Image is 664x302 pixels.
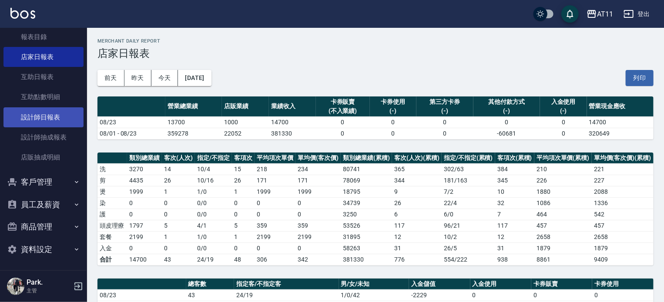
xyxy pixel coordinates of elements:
td: 1 / 0 [195,231,232,242]
td: 14700 [587,116,654,128]
td: 554/222 [442,254,495,265]
td: 護 [97,209,127,220]
td: 0 [531,289,592,301]
td: 2658 [592,231,654,242]
p: 主管 [27,287,71,295]
td: 96 / 21 [442,220,495,231]
td: 0 [162,242,195,254]
td: 26 / 5 [442,242,495,254]
td: -60681 [473,128,540,139]
button: 昨天 [124,70,151,86]
td: 0 [162,209,195,220]
td: 洗 [97,163,127,175]
div: 入金使用 [542,97,585,106]
td: 181 / 163 [442,175,495,186]
td: 0 / 0 [195,197,232,209]
th: 總客數 [186,279,235,290]
th: 平均項次單價(累積) [534,153,592,164]
td: 359 [255,220,295,231]
td: 1000 [222,116,269,128]
td: 53526 [341,220,392,231]
td: 1 [232,186,255,197]
td: 0 [255,209,295,220]
th: 類別總業績(累積) [341,153,392,164]
td: 31895 [341,231,392,242]
td: 1879 [592,242,654,254]
td: 08/01 - 08/23 [97,128,165,139]
td: 18795 [341,186,392,197]
td: 4435 [127,175,162,186]
table: a dense table [97,96,654,139]
td: 0 [127,197,162,209]
td: 1999 [127,186,162,197]
td: 1880 [534,186,592,197]
td: 10 / 16 [195,175,232,186]
td: 58263 [341,242,392,254]
td: 457 [592,220,654,231]
td: 365 [392,163,442,175]
th: 客項次 [232,153,255,164]
td: 1879 [534,242,592,254]
td: 24/19 [234,289,339,301]
th: 營業總業績 [165,96,222,117]
td: 9409 [592,254,654,265]
a: 報表目錄 [3,27,84,47]
td: 0 [540,116,587,128]
td: 13700 [165,116,222,128]
td: -2229 [409,289,470,301]
td: 7 [495,209,534,220]
td: 0 [232,209,255,220]
td: 8861 [534,254,592,265]
th: 單均價(客次價) [295,153,341,164]
td: 0 [255,197,295,209]
td: 320649 [587,128,654,139]
td: 0 [127,242,162,254]
td: 0 / 0 [195,242,232,254]
div: (不入業績) [318,106,368,116]
td: 0 [473,116,540,128]
td: 78069 [341,175,392,186]
td: 221 [592,163,654,175]
a: 設計師日報表 [3,107,84,127]
td: 6 [392,209,442,220]
td: 31 [392,242,442,254]
td: 210 [534,163,592,175]
div: (-) [542,106,585,116]
h2: Merchant Daily Report [97,38,654,44]
td: 381330 [269,128,316,139]
td: 1 [162,186,195,197]
th: 指定客/不指定客 [234,279,339,290]
td: 0 [370,128,417,139]
td: 1086 [534,197,592,209]
td: 2199 [295,231,341,242]
td: 1/0/42 [339,289,409,301]
td: 34739 [341,197,392,209]
a: 店家日報表 [3,47,84,67]
td: 入金 [97,242,127,254]
th: 類別總業績 [127,153,162,164]
td: 10 / 2 [442,231,495,242]
div: (-) [372,106,415,116]
td: 384 [495,163,534,175]
td: 0 [295,209,341,220]
td: 302 / 63 [442,163,495,175]
td: 2199 [255,231,295,242]
td: 12 [392,231,442,242]
td: 43 [162,254,195,265]
td: 218 [255,163,295,175]
td: 15 [232,163,255,175]
td: 0 [162,197,195,209]
td: 234 [295,163,341,175]
td: 套餐 [97,231,127,242]
td: 合計 [97,254,127,265]
td: 26 [162,175,195,186]
td: 26 [232,175,255,186]
button: 前天 [97,70,124,86]
div: (-) [419,106,471,116]
th: 客項次(累積) [495,153,534,164]
td: 1999 [255,186,295,197]
td: 4 / 1 [195,220,232,231]
td: 10 [495,186,534,197]
button: save [561,5,579,23]
td: 22052 [222,128,269,139]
